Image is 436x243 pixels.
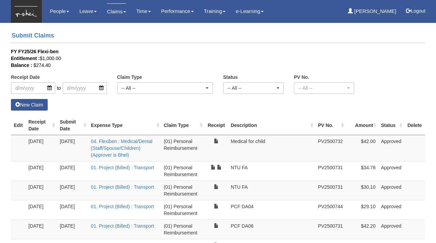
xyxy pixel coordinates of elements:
td: [DATE] [26,200,57,219]
td: (01) Personal Reimbursement [161,181,205,200]
td: Approved [378,161,404,181]
a: 01. Project (Billed) : Transport [91,184,154,190]
td: $29.10 [346,200,378,219]
td: Approved [378,135,404,161]
a: 01. Project (Billed) : Transport [91,165,154,170]
td: Approved [378,200,404,219]
th: Delete [404,116,425,135]
th: Amount : activate to sort column ascending [346,116,378,135]
label: Status [223,74,238,81]
label: Claim Type [117,74,142,81]
td: $34.78 [346,161,378,181]
td: (01) Personal Reimbursement [161,200,205,219]
th: Claim Type : activate to sort column ascending [161,116,205,135]
a: [PERSON_NAME] [348,3,396,19]
button: Logout [401,3,430,19]
a: Time [136,3,151,19]
td: PV2500732 [315,135,345,161]
td: NTU FA [228,161,315,181]
iframe: chat widget [407,216,429,236]
button: -- All -- [117,82,213,94]
td: [DATE] [57,200,88,219]
label: Receipt Date [11,74,40,81]
td: [DATE] [57,135,88,161]
h4: Submit Claims [11,29,425,43]
b: FY FY25/26 Flexi-ben [11,49,59,54]
td: (01) Personal Reimbursement [161,219,205,239]
td: (01) Personal Reimbursement [161,161,205,181]
span: $274.40 [33,62,51,68]
a: Training [204,3,226,19]
td: [DATE] [57,219,88,239]
a: 04. Flexiben : Medical/Dental (Staff/Spouse/Children) (Approver is Bhel) [91,139,153,158]
th: Submit Date : activate to sort column ascending [57,116,88,135]
a: 01. Project (Billed) : Transport [91,223,154,229]
td: PV2500731 [315,181,345,200]
td: $42.00 [346,135,378,161]
div: -- All -- [122,85,205,91]
th: PV No. : activate to sort column ascending [315,116,345,135]
th: Edit [11,116,26,135]
td: [DATE] [57,181,88,200]
a: e-Learning [236,3,264,19]
td: $42.20 [346,219,378,239]
b: Balance : [11,62,32,68]
th: Status : activate to sort column ascending [378,116,404,135]
td: [DATE] [26,219,57,239]
td: NTU FA [228,181,315,200]
th: Receipt [204,116,228,135]
input: d/m/yyyy [63,82,107,94]
td: Approved [378,181,404,200]
th: Receipt Date : activate to sort column ascending [26,116,57,135]
label: PV No. [294,74,309,81]
a: Leave [79,3,97,19]
td: $30.10 [346,181,378,200]
td: PCF DA04 [228,200,315,219]
td: [DATE] [26,161,57,181]
div: $1,000.00 [11,55,415,62]
td: [DATE] [26,135,57,161]
td: PCF DA06 [228,219,315,239]
input: d/m/yyyy [11,82,55,94]
td: PV2500744 [315,200,345,219]
th: Description : activate to sort column ascending [228,116,315,135]
td: PV2500731 [315,161,345,181]
td: PV2500731 [315,219,345,239]
th: Expense Type : activate to sort column ascending [88,116,161,135]
div: -- All -- [228,85,275,91]
b: Entitlement : [11,56,40,61]
span: to [55,82,63,94]
td: Approved [378,219,404,239]
td: Medical for child [228,135,315,161]
a: Performance [161,3,194,19]
button: -- All -- [294,82,355,94]
td: [DATE] [26,181,57,200]
div: -- All -- [298,85,346,91]
td: (01) Personal Reimbursement [161,135,205,161]
a: 01. Project (Billed) : Transport [91,204,154,209]
a: People [50,3,69,19]
button: -- All -- [223,82,284,94]
a: Claims [107,3,126,19]
td: [DATE] [57,161,88,181]
a: New Claim [11,99,48,111]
